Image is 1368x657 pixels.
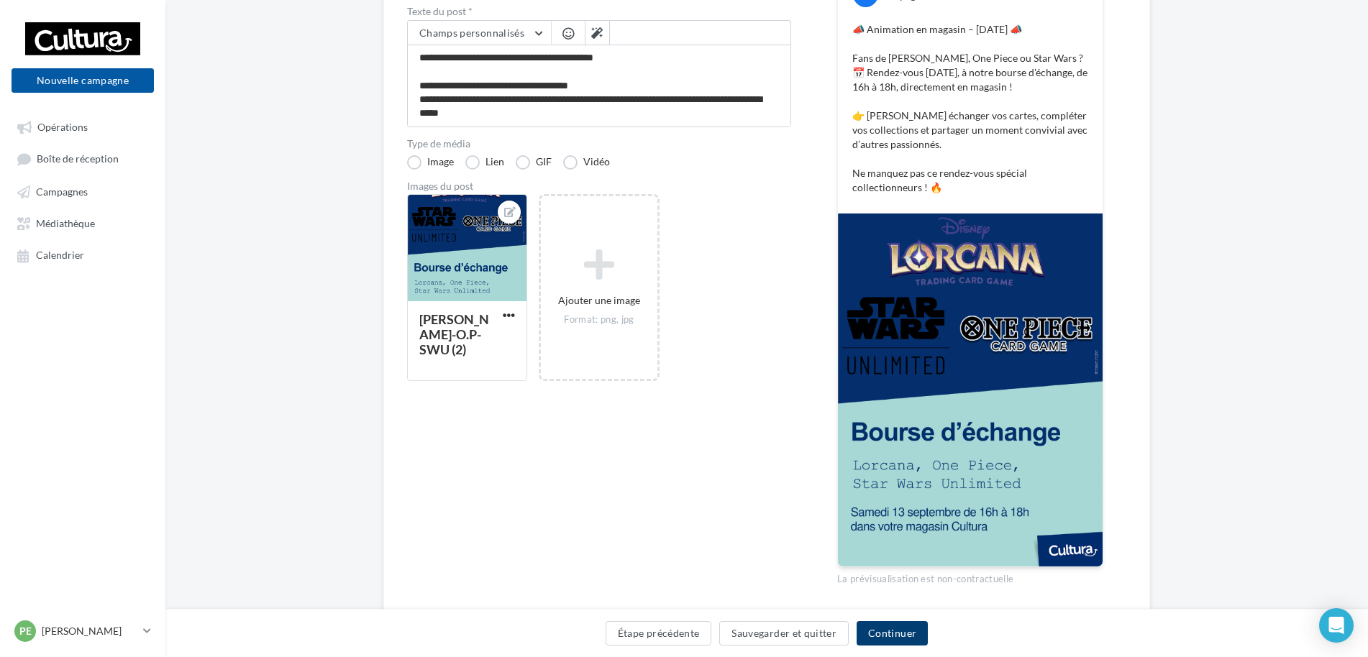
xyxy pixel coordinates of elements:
[419,27,524,39] span: Champs personnalisés
[9,210,157,236] a: Médiathèque
[419,311,489,357] div: [PERSON_NAME]-O.P-SWU (2)
[36,217,95,229] span: Médiathèque
[19,624,32,638] span: Pe
[606,621,712,645] button: Étape précédente
[37,153,119,165] span: Boîte de réception
[12,617,154,645] a: Pe [PERSON_NAME]
[516,155,552,170] label: GIF
[408,21,551,45] button: Champs personnalisés
[407,6,791,17] label: Texte du post *
[9,114,157,139] a: Opérations
[37,121,88,133] span: Opérations
[1319,608,1354,643] div: Open Intercom Messenger
[465,155,504,170] label: Lien
[719,621,849,645] button: Sauvegarder et quitter
[36,185,88,198] span: Campagnes
[36,249,84,262] span: Calendrier
[42,624,137,638] p: [PERSON_NAME]
[9,242,157,267] a: Calendrier
[563,155,610,170] label: Vidéo
[12,68,154,93] button: Nouvelle campagne
[837,567,1103,586] div: La prévisualisation est non-contractuelle
[407,155,454,170] label: Image
[857,621,928,645] button: Continuer
[852,22,1088,195] p: 📣 Animation en magasin – [DATE] 📣 Fans de [PERSON_NAME], One Piece ou Star Wars ? 📅 Rendez-vous [...
[407,181,791,191] div: Images du post
[9,145,157,172] a: Boîte de réception
[9,178,157,204] a: Campagnes
[407,139,791,149] label: Type de média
